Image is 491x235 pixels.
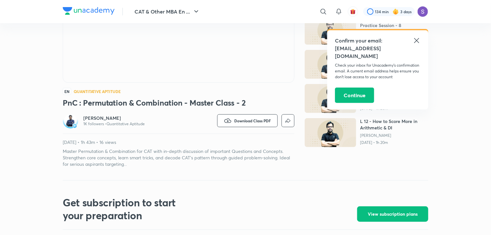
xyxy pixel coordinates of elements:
p: [DATE] • 1h 43m • 16 views [63,139,294,146]
img: Sapara Premji [417,6,428,17]
img: streak [393,8,399,15]
p: [DATE] • 1h 20m [360,140,428,145]
p: Master Permutation & Combination for CAT with in-depth discussion of important Questions and Conc... [63,148,294,167]
img: Avatar [64,114,77,127]
p: Check your inbox for Unacademy’s confirmation email. A current email address helps ensure you don... [335,62,421,80]
p: 1K followers • Quantitative Aptitude [83,121,145,127]
img: Company Logo [63,7,115,15]
h2: Get subscription to start your preparation [63,196,195,222]
img: badge [72,124,77,128]
a: [PERSON_NAME] [360,133,428,138]
h5: [EMAIL_ADDRESS][DOMAIN_NAME] [335,44,421,60]
button: View subscription plans [357,206,428,222]
button: avatar [348,6,358,17]
button: Continue [335,88,374,103]
span: View subscription plans [368,211,418,217]
h6: L 12 - How to Score More in Arithmetic & DI [360,118,428,131]
a: Avatarbadge [63,113,78,128]
h3: PnC : Permutation & Combination - Master Class - 2 [63,98,294,108]
button: CAT & Other MBA En ... [131,5,204,18]
button: Download Class PDF [217,114,278,127]
a: [PERSON_NAME] [83,115,145,121]
a: Company Logo [63,7,115,16]
img: avatar [350,9,356,14]
span: Download Class PDF [234,118,271,123]
h5: Confirm your email: [335,37,421,44]
span: EN [63,88,71,95]
h4: Quantitative Aptitude [74,89,121,93]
